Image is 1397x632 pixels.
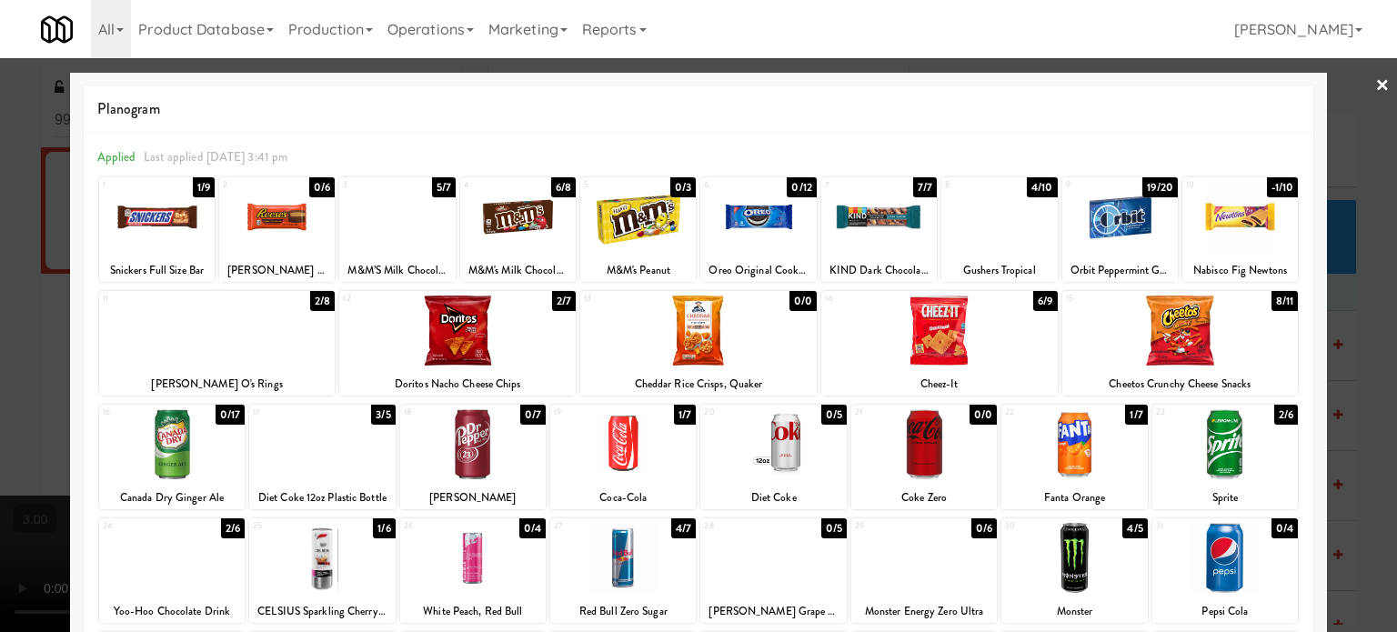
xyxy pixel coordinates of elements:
[704,177,759,193] div: 6
[99,405,245,509] div: 160/17Canada Dry Ginger Ale
[102,259,212,282] div: Snickers Full Size Bar
[700,600,846,623] div: [PERSON_NAME] Grape GHOST Energy Drink
[1142,177,1178,197] div: 19/20
[1065,259,1175,282] div: Orbit Peppermint Gum
[1062,373,1299,396] div: Cheetos Crunchy Cheese Snacks
[1182,259,1298,282] div: Nabisco Fig Newtons
[371,405,395,425] div: 3/5
[249,600,395,623] div: CELSIUS Sparkling Cherry Cola
[945,177,1000,193] div: 8
[787,177,816,197] div: 0/12
[1062,291,1299,396] div: 158/11Cheetos Crunchy Cheese Snacks
[252,600,392,623] div: CELSIUS Sparkling Cherry Cola
[821,405,847,425] div: 0/5
[1066,291,1181,306] div: 15
[103,177,157,193] div: 1
[103,291,217,306] div: 11
[1186,177,1241,193] div: 10
[1375,58,1390,115] a: ×
[671,518,696,538] div: 4/7
[1005,405,1074,420] div: 22
[851,487,997,509] div: Coke Zero
[1066,177,1121,193] div: 9
[550,405,696,509] div: 191/7Coca-Cola
[1156,405,1225,420] div: 23
[553,600,693,623] div: Red Bull Zero Sugar
[102,487,242,509] div: Canada Dry Ginger Ale
[253,518,322,534] div: 25
[339,373,576,396] div: Doritos Nacho Cheese Chips
[342,373,573,396] div: Doritos Nacho Cheese Chips
[554,518,623,534] div: 27
[144,148,288,166] span: Last applied [DATE] 3:41 pm
[400,600,546,623] div: White Peach, Red Bull
[1004,600,1144,623] div: Monster
[520,405,546,425] div: 0/7
[1125,405,1147,425] div: 1/7
[1027,177,1057,197] div: 4/10
[310,291,335,311] div: 2/8
[339,177,455,282] div: 35/7M&M’S Milk Chocolate Peanut Butter Candy
[703,259,813,282] div: Oreo Original Cookies
[855,518,924,534] div: 29
[851,405,997,509] div: 210/0Coke Zero
[1271,291,1298,311] div: 8/11
[789,291,817,311] div: 0/0
[1155,487,1295,509] div: Sprite
[1033,291,1057,311] div: 6/9
[824,373,1055,396] div: Cheez-It
[249,405,395,509] div: 173/5Diet Coke 12oz Plastic Bottle
[553,487,693,509] div: Coca-Cola
[821,518,847,538] div: 0/5
[674,405,696,425] div: 1/7
[404,405,473,420] div: 18
[584,177,638,193] div: 5
[584,291,698,306] div: 13
[463,259,573,282] div: M&M's Milk Chocolate
[583,373,814,396] div: Cheddar Rice Crisps, Quaker
[223,177,277,193] div: 2
[1155,600,1295,623] div: Pepsi Cola
[821,177,937,282] div: 77/7KIND Dark Chocolate Nuts & Sea Salt Bar
[339,259,455,282] div: M&M’S Milk Chocolate Peanut Butter Candy
[373,518,395,538] div: 1/6
[550,518,696,623] div: 274/7Red Bull Zero Sugar
[400,405,546,509] div: 180/7[PERSON_NAME]
[99,291,336,396] div: 112/8[PERSON_NAME] O's Rings
[460,259,576,282] div: M&M's Milk Chocolate
[103,405,172,420] div: 16
[1001,405,1147,509] div: 221/7Fanta Orange
[554,405,623,420] div: 19
[460,177,576,282] div: 46/8M&M's Milk Chocolate
[97,148,136,166] span: Applied
[821,291,1058,396] div: 146/9Cheez-It
[97,95,1300,123] span: Planogram
[99,373,336,396] div: [PERSON_NAME] O's Rings
[700,259,816,282] div: Oreo Original Cookies
[1185,259,1295,282] div: Nabisco Fig Newtons
[403,487,543,509] div: [PERSON_NAME]
[971,518,997,538] div: 0/6
[824,259,934,282] div: KIND Dark Chocolate Nuts & Sea Salt Bar
[519,518,546,538] div: 0/4
[703,600,843,623] div: [PERSON_NAME] Grape GHOST Energy Drink
[400,487,546,509] div: [PERSON_NAME]
[851,518,997,623] div: 290/6Monster Energy Zero Ultra
[1152,518,1298,623] div: 310/4Pepsi Cola
[825,291,940,306] div: 14
[309,177,335,197] div: 0/6
[400,518,546,623] div: 260/4White Peach, Red Bull
[1122,518,1147,538] div: 4/5
[552,291,576,311] div: 2/7
[222,259,332,282] div: [PERSON_NAME] Peanut Butter Cups
[700,487,846,509] div: Diet Coke
[941,259,1057,282] div: Gushers Tropical
[219,259,335,282] div: [PERSON_NAME] Peanut Butter Cups
[99,600,245,623] div: Yoo-Hoo Chocolate Drink
[1062,259,1178,282] div: Orbit Peppermint Gum
[193,177,215,197] div: 1/9
[1004,487,1144,509] div: Fanta Orange
[583,259,693,282] div: M&M's Peanut
[821,373,1058,396] div: Cheez-It
[216,405,245,425] div: 0/17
